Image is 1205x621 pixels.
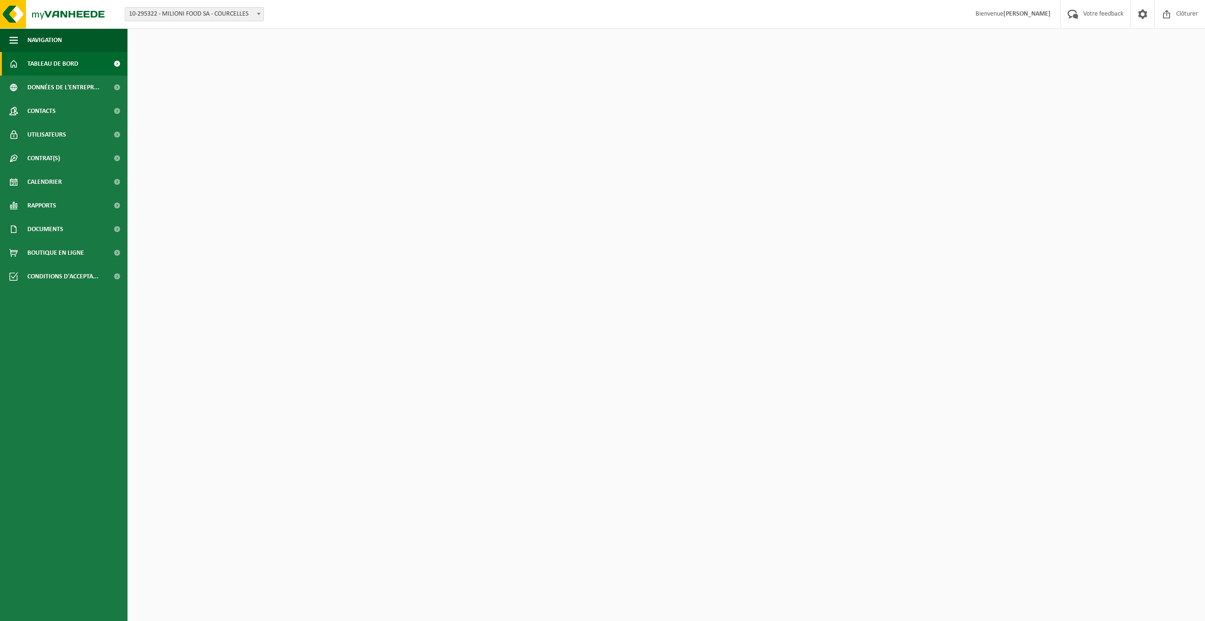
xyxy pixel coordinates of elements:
[27,265,99,288] span: Conditions d'accepta...
[27,28,62,52] span: Navigation
[125,7,264,21] span: 10-295322 - MILIONI FOOD SA - COURCELLES
[27,76,100,99] span: Données de l'entrepr...
[27,52,78,76] span: Tableau de bord
[27,194,56,217] span: Rapports
[125,8,263,21] span: 10-295322 - MILIONI FOOD SA - COURCELLES
[1003,10,1051,17] strong: [PERSON_NAME]
[27,123,66,147] span: Utilisateurs
[27,217,63,241] span: Documents
[27,99,56,123] span: Contacts
[27,241,84,265] span: Boutique en ligne
[27,170,62,194] span: Calendrier
[27,147,60,170] span: Contrat(s)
